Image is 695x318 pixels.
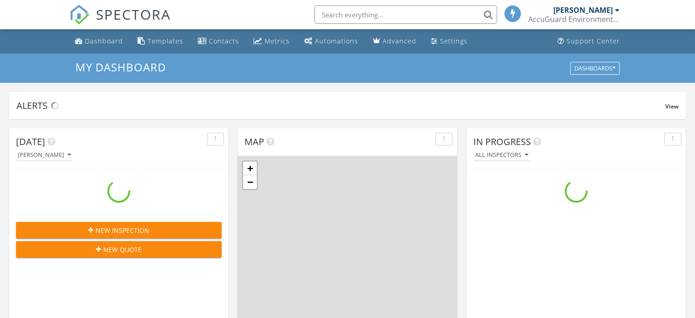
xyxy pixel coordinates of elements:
[553,5,613,15] div: [PERSON_NAME]
[244,135,264,148] span: Map
[103,245,142,254] span: New Quote
[16,149,73,162] button: [PERSON_NAME]
[567,37,620,45] div: Support Center
[265,37,290,45] div: Metrics
[194,33,243,50] a: Contacts
[473,135,531,148] span: In Progress
[475,152,528,158] div: All Inspectors
[18,152,71,158] div: [PERSON_NAME]
[473,149,530,162] button: All Inspectors
[314,5,497,24] input: Search everything...
[134,33,187,50] a: Templates
[369,33,420,50] a: Advanced
[16,135,45,148] span: [DATE]
[75,59,166,75] span: My Dashboard
[16,222,222,238] button: New Inspection
[243,175,257,189] a: Zoom out
[95,226,149,235] span: New Inspection
[243,162,257,175] a: Zoom in
[382,37,416,45] div: Advanced
[315,37,358,45] div: Automations
[554,33,624,50] a: Support Center
[440,37,467,45] div: Settings
[85,37,123,45] div: Dashboard
[528,15,620,24] div: AccuGuard Environmental (CCB # 251546)
[665,102,679,110] span: View
[69,5,90,25] img: The Best Home Inspection Software - Spectora
[301,33,362,50] a: Automations (Basic)
[71,33,127,50] a: Dashboard
[69,12,171,32] a: SPECTORA
[209,37,239,45] div: Contacts
[570,62,620,75] button: Dashboards
[148,37,183,45] div: Templates
[427,33,471,50] a: Settings
[16,99,665,112] div: Alerts
[16,241,222,258] button: New Quote
[574,65,615,71] div: Dashboards
[250,33,293,50] a: Metrics
[96,5,171,24] span: SPECTORA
